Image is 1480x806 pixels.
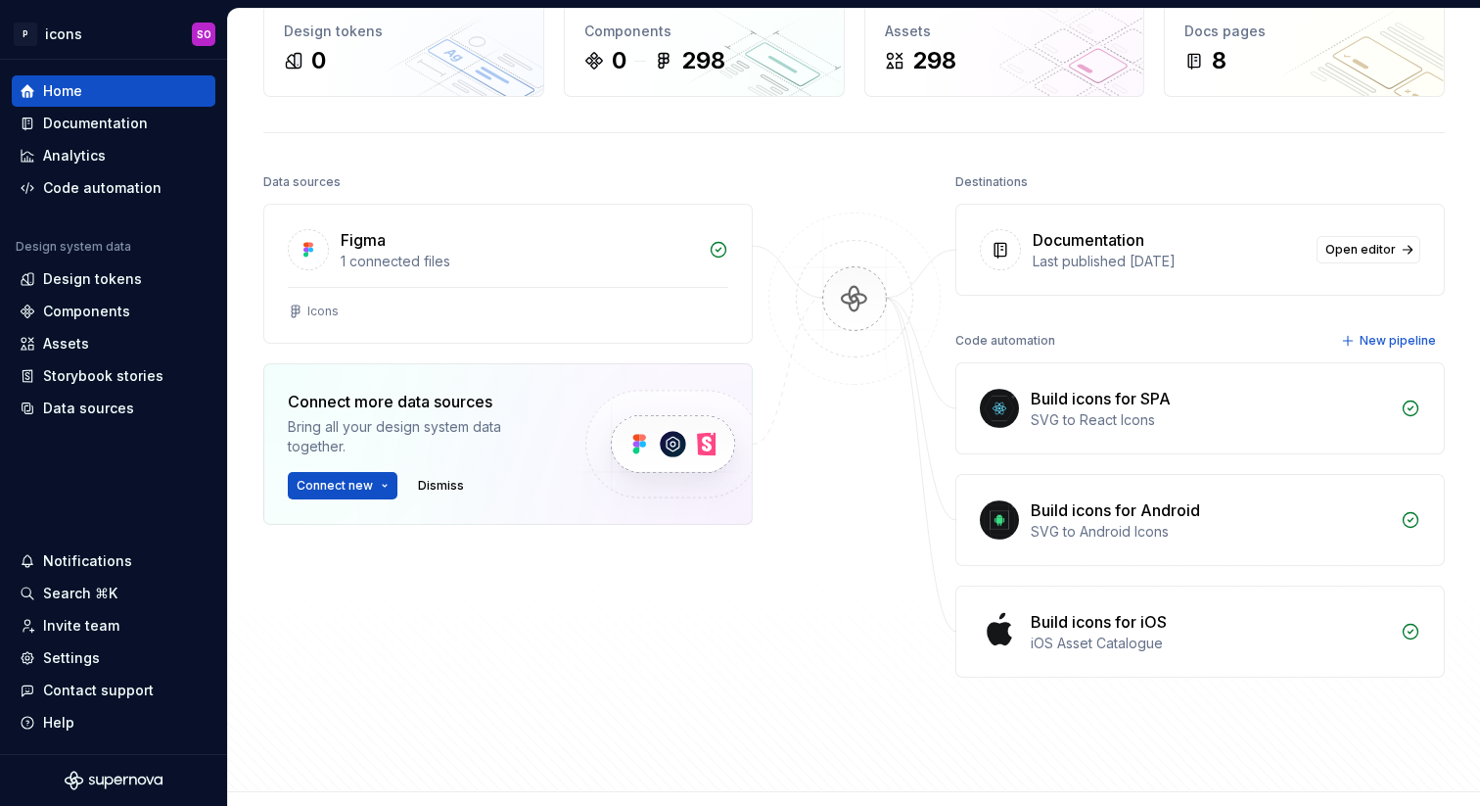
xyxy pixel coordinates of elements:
[1031,410,1389,430] div: SVG to React Icons
[12,263,215,295] a: Design tokens
[311,45,326,76] div: 0
[43,713,74,733] div: Help
[1031,522,1389,542] div: SVG to Android Icons
[12,642,215,674] a: Settings
[955,168,1028,196] div: Destinations
[12,108,215,139] a: Documentation
[12,172,215,204] a: Code automation
[284,22,524,41] div: Design tokens
[864,1,1145,97] a: Assets298
[1335,327,1445,355] button: New pipeline
[307,304,339,319] div: Icons
[14,23,37,46] div: P
[297,478,373,494] span: Connect new
[1212,45,1226,76] div: 8
[12,545,215,577] button: Notifications
[418,478,464,494] span: Dismiss
[341,252,697,271] div: 1 connected files
[43,551,132,571] div: Notifications
[955,327,1055,355] div: Code automation
[43,366,163,386] div: Storybook stories
[43,81,82,101] div: Home
[288,472,397,499] button: Connect new
[43,302,130,321] div: Components
[43,648,100,668] div: Settings
[341,228,386,252] div: Figma
[12,296,215,327] a: Components
[16,239,131,255] div: Design system data
[885,22,1125,41] div: Assets
[1033,252,1305,271] div: Last published [DATE]
[681,45,725,76] div: 298
[43,681,154,700] div: Contact support
[263,168,341,196] div: Data sources
[1033,228,1144,252] div: Documentation
[1184,22,1424,41] div: Docs pages
[12,707,215,738] button: Help
[12,328,215,359] a: Assets
[12,578,215,609] button: Search ⌘K
[43,399,134,418] div: Data sources
[584,22,824,41] div: Components
[912,45,956,76] div: 298
[12,140,215,171] a: Analytics
[43,269,142,289] div: Design tokens
[1031,634,1389,653] div: iOS Asset Catalogue
[409,472,473,499] button: Dismiss
[45,24,82,44] div: icons
[1031,610,1167,634] div: Build icons for iOS
[263,204,753,344] a: Figma1 connected filesIcons
[1164,1,1445,97] a: Docs pages8
[12,610,215,641] a: Invite team
[288,390,552,413] div: Connect more data sources
[1325,242,1396,258] span: Open editor
[43,146,106,166] div: Analytics
[43,334,89,354] div: Assets
[612,45,626,76] div: 0
[12,393,215,424] a: Data sources
[197,26,211,42] div: SO
[1317,236,1420,263] a: Open editor
[1031,387,1171,410] div: Build icons for SPA
[12,675,215,706] button: Contact support
[564,1,845,97] a: Components0298
[65,771,162,790] svg: Supernova Logo
[4,13,223,55] button: PiconsSO
[1360,333,1436,349] span: New pipeline
[43,178,162,198] div: Code automation
[12,360,215,392] a: Storybook stories
[263,1,544,97] a: Design tokens0
[288,417,552,456] div: Bring all your design system data together.
[43,584,117,603] div: Search ⌘K
[1031,498,1200,522] div: Build icons for Android
[12,75,215,107] a: Home
[43,114,148,133] div: Documentation
[43,616,119,636] div: Invite team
